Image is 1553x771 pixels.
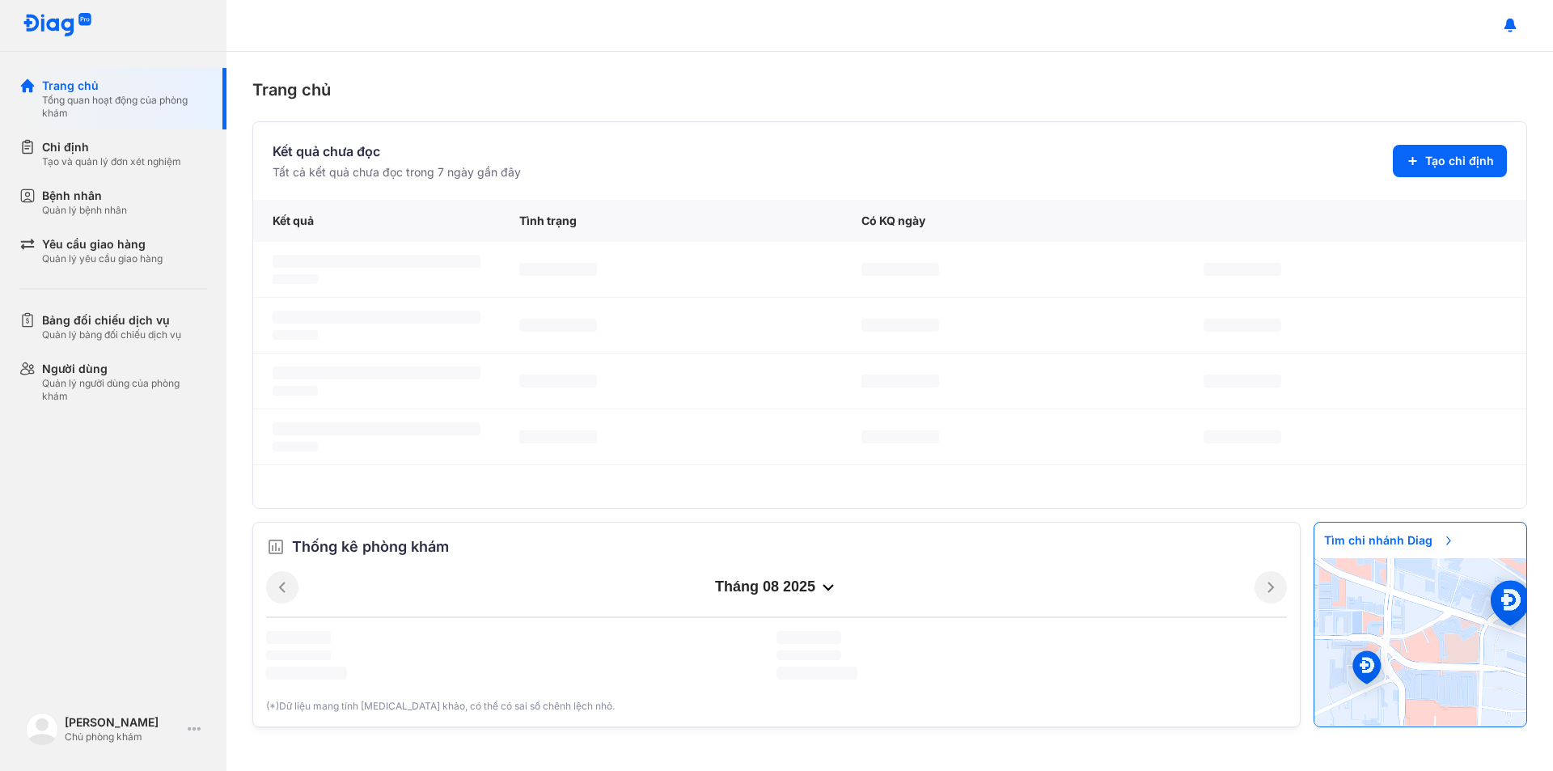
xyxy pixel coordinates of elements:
[519,263,597,276] span: ‌
[861,263,939,276] span: ‌
[42,236,163,252] div: Yêu cầu giao hàng
[42,78,207,94] div: Trang chủ
[273,330,318,340] span: ‌
[253,200,500,242] div: Kết quả
[266,631,331,644] span: ‌
[42,361,207,377] div: Người dùng
[273,274,318,284] span: ‌
[1393,145,1507,177] button: Tạo chỉ định
[273,386,318,396] span: ‌
[65,714,181,731] div: [PERSON_NAME]
[298,578,1255,597] div: tháng 08 2025
[776,631,841,644] span: ‌
[861,430,939,443] span: ‌
[273,142,521,161] div: Kết quả chưa đọc
[861,375,939,388] span: ‌
[842,200,1184,242] div: Có KQ ngày
[1204,263,1281,276] span: ‌
[273,442,318,451] span: ‌
[252,78,1527,102] div: Trang chủ
[266,537,286,557] img: order.5a6da16c.svg
[42,204,127,217] div: Quản lý bệnh nhân
[273,164,521,180] div: Tất cả kết quả chưa đọc trong 7 ngày gần đây
[500,200,842,242] div: Tình trạng
[519,319,597,332] span: ‌
[1204,375,1281,388] span: ‌
[292,536,449,558] span: Thống kê phòng khám
[26,713,58,745] img: logo
[42,377,207,403] div: Quản lý người dùng của phòng khám
[23,13,92,38] img: logo
[273,422,480,435] span: ‌
[65,731,181,743] div: Chủ phòng khám
[519,430,597,443] span: ‌
[861,319,939,332] span: ‌
[1425,153,1494,169] span: Tạo chỉ định
[266,699,1287,714] div: (*)Dữ liệu mang tính [MEDICAL_DATA] khảo, có thể có sai số chênh lệch nhỏ.
[42,94,207,120] div: Tổng quan hoạt động của phòng khám
[266,667,347,680] span: ‌
[776,650,841,660] span: ‌
[42,155,181,168] div: Tạo và quản lý đơn xét nghiệm
[1204,319,1281,332] span: ‌
[42,188,127,204] div: Bệnh nhân
[42,328,181,341] div: Quản lý bảng đối chiếu dịch vụ
[1314,523,1465,558] span: Tìm chi nhánh Diag
[42,139,181,155] div: Chỉ định
[266,650,331,660] span: ‌
[42,252,163,265] div: Quản lý yêu cầu giao hàng
[273,366,480,379] span: ‌
[42,312,181,328] div: Bảng đối chiếu dịch vụ
[273,311,480,324] span: ‌
[519,375,597,388] span: ‌
[273,255,480,268] span: ‌
[1204,430,1281,443] span: ‌
[776,667,857,680] span: ‌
